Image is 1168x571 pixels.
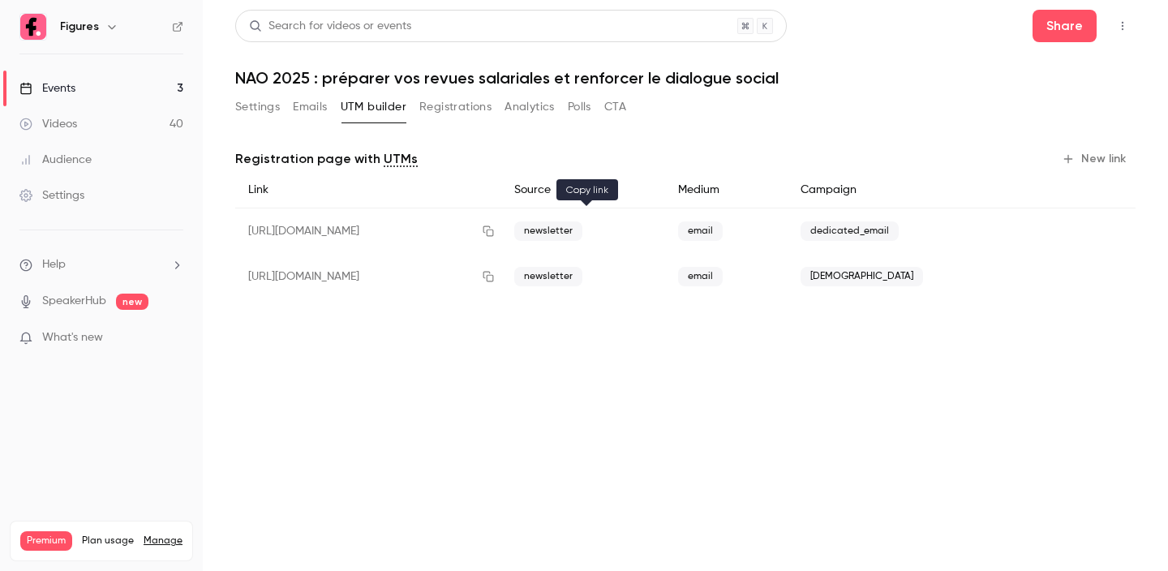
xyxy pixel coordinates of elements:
[604,94,626,120] button: CTA
[42,256,66,273] span: Help
[19,80,75,97] div: Events
[678,221,723,241] span: email
[82,535,134,547] span: Plan usage
[568,94,591,120] button: Polls
[19,152,92,168] div: Audience
[42,293,106,310] a: SpeakerHub
[20,14,46,40] img: Figures
[505,94,555,120] button: Analytics
[1033,10,1097,42] button: Share
[235,149,418,169] p: Registration page with
[235,172,501,208] div: Link
[678,267,723,286] span: email
[19,256,183,273] li: help-dropdown-opener
[1055,146,1136,172] button: New link
[788,172,1046,208] div: Campaign
[249,18,411,35] div: Search for videos or events
[116,294,148,310] span: new
[19,187,84,204] div: Settings
[801,267,923,286] span: [DEMOGRAPHIC_DATA]
[235,94,280,120] button: Settings
[144,535,182,547] a: Manage
[42,329,103,346] span: What's new
[514,221,582,241] span: newsletter
[293,94,327,120] button: Emails
[419,94,492,120] button: Registrations
[60,19,99,35] h6: Figures
[384,149,418,169] a: UTMs
[341,94,406,120] button: UTM builder
[19,116,77,132] div: Videos
[235,208,501,255] div: [URL][DOMAIN_NAME]
[501,172,665,208] div: Source
[801,221,899,241] span: dedicated_email
[235,254,501,299] div: [URL][DOMAIN_NAME]
[665,172,788,208] div: Medium
[514,267,582,286] span: newsletter
[235,68,1136,88] h1: NAO 2025 : préparer vos revues salariales et renforcer le dialogue social
[20,531,72,551] span: Premium
[164,331,183,346] iframe: Noticeable Trigger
